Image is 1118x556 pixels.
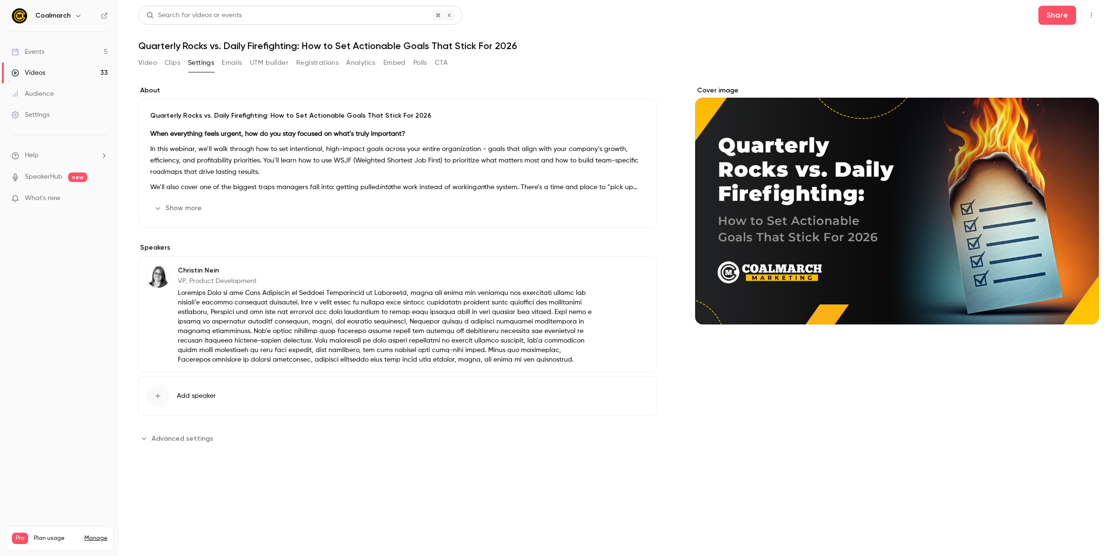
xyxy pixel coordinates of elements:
[188,55,214,71] button: Settings
[1084,8,1099,23] button: Top Bar Actions
[477,184,484,191] em: on
[146,10,242,20] div: Search for videos or events
[413,55,427,71] button: Polls
[35,11,71,20] h6: Coalmarch
[34,535,79,542] span: Plan usage
[150,201,207,216] button: Show more
[11,151,108,161] li: help-dropdown-opener
[150,143,645,178] p: In this webinar, we’ll walk through how to set intentional, high-impact goals across your entire ...
[164,55,180,71] button: Clips
[12,8,27,23] img: Coalmarch
[138,86,657,95] label: About
[178,288,595,364] p: Loremips Dolo si ame Cons Adipiscin el Seddoei Temporincid ut Laboreetd, magna ali enima min veni...
[152,434,213,444] span: Advanced settings
[346,55,376,71] button: Analytics
[11,89,54,99] div: Audience
[383,55,406,71] button: Embed
[96,194,108,203] iframe: Noticeable Trigger
[147,265,170,288] img: Christin Nein
[296,55,338,71] button: Registrations
[695,86,1099,95] label: Cover image
[25,172,62,182] a: SpeakerHub
[138,431,219,446] button: Advanced settings
[150,111,645,121] p: Quarterly Rocks vs. Daily Firefighting: How to Set Actionable Goals That Stick For 2026
[1038,6,1076,25] button: Share
[138,431,657,446] section: Advanced settings
[11,47,44,57] div: Events
[435,55,448,71] button: CTA
[25,193,61,203] span: What's new
[150,131,405,137] strong: When everything feels urgent, how do you stay focused on what’s truly important?
[695,86,1099,324] section: Cover image
[222,55,242,71] button: Emails
[138,55,157,71] button: Video
[178,266,595,275] p: Christin Nein
[84,535,107,542] a: Manage
[177,391,216,401] span: Add speaker
[138,376,657,415] button: Add speaker
[11,68,45,78] div: Videos
[178,276,595,286] p: VP, Product Development
[11,110,50,120] div: Settings
[12,533,28,544] span: Pro
[68,172,87,182] span: new
[138,243,657,253] label: Speakers
[380,184,391,191] em: into
[150,182,645,193] p: We’ll also cover one of the biggest traps managers fall into: getting pulled the work instead of ...
[138,256,657,373] div: Christin NeinChristin NeinVP, Product DevelopmentLoremips Dolo si ame Cons Adipiscin el Seddoei T...
[250,55,288,71] button: UTM builder
[138,40,1099,51] h1: Quarterly Rocks vs. Daily Firefighting: How to Set Actionable Goals That Stick For 2026
[25,151,39,161] span: Help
